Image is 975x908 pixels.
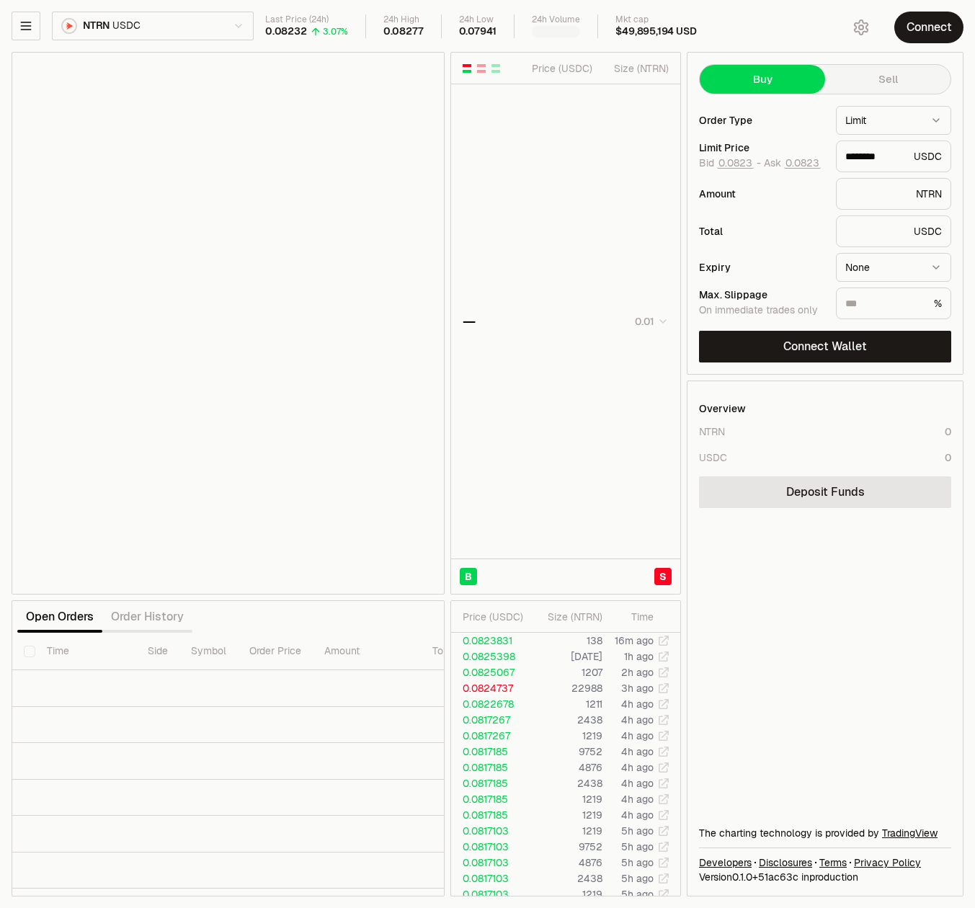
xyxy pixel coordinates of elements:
div: 24h High [383,14,424,25]
button: Order History [102,602,192,631]
time: 1h ago [624,650,654,663]
button: Limit [836,106,951,135]
div: 0.08232 [265,25,307,38]
span: NTRN [83,19,110,32]
time: 5h ago [621,872,654,885]
div: Max. Slippage [699,290,824,300]
a: Deposit Funds [699,476,951,508]
time: 5h ago [621,840,654,853]
div: 0 [945,424,951,439]
td: 4876 [530,760,603,775]
td: 0.0824737 [451,680,530,696]
td: 0.0822678 [451,696,530,712]
div: 0 [945,450,951,465]
td: 0.0817103 [451,871,530,886]
div: Total [699,226,824,236]
td: 1219 [530,728,603,744]
time: 5h ago [621,888,654,901]
div: Price ( USDC ) [463,610,530,624]
td: 0.0817185 [451,760,530,775]
button: Show Buy and Sell Orders [461,63,473,74]
td: 1219 [530,886,603,902]
div: Version 0.1.0 + in production [699,870,951,884]
button: 0.01 [631,313,669,330]
time: 4h ago [621,793,654,806]
td: 9752 [530,839,603,855]
button: None [836,253,951,282]
div: Size ( NTRN ) [605,61,669,76]
div: USDC [699,450,727,465]
a: Terms [819,855,847,870]
button: Show Buy Orders Only [490,63,502,74]
div: Expiry [699,262,824,272]
td: 2438 [530,712,603,728]
button: Open Orders [17,602,102,631]
td: 1219 [530,807,603,823]
span: S [659,569,667,584]
td: 2438 [530,871,603,886]
td: 0.0817103 [451,886,530,902]
span: Ask [764,157,821,170]
span: 51ac63cab18b9e1e2242c4fd16b072ad6180c1d7 [758,871,798,883]
td: 1207 [530,664,603,680]
th: Total [421,633,529,670]
div: USDC [836,215,951,247]
time: 4h ago [621,745,654,758]
div: — [463,311,476,331]
span: B [465,569,472,584]
button: 0.0823 [784,157,821,169]
div: $49,895,194 USD [615,25,696,38]
td: 0.0823831 [451,633,530,649]
button: Connect [894,12,963,43]
td: 1219 [530,823,603,839]
div: 24h Low [459,14,497,25]
th: Amount [313,633,421,670]
time: 4h ago [621,809,654,822]
a: Privacy Policy [854,855,921,870]
div: Time [615,610,654,624]
div: 3.07% [323,26,348,37]
td: 0.0817103 [451,855,530,871]
time: 4h ago [621,761,654,774]
td: 0.0817103 [451,823,530,839]
div: Size ( NTRN ) [542,610,602,624]
div: Last Price (24h) [265,14,348,25]
div: % [836,288,951,319]
time: 4h ago [621,777,654,790]
div: Amount [699,189,824,199]
td: 0.0825398 [451,649,530,664]
time: 4h ago [621,713,654,726]
button: Select all [24,646,35,657]
a: Disclosures [759,855,812,870]
td: 0.0825067 [451,664,530,680]
div: Limit Price [699,143,824,153]
div: Overview [699,401,746,416]
th: Order Price [238,633,313,670]
td: 0.0817185 [451,775,530,791]
td: 2438 [530,775,603,791]
time: 5h ago [621,824,654,837]
td: 138 [530,633,603,649]
th: Symbol [179,633,238,670]
div: USDC [836,141,951,172]
div: NTRN [699,424,725,439]
div: NTRN [836,178,951,210]
td: 0.0817267 [451,728,530,744]
span: Bid - [699,157,761,170]
img: NTRN Logo [63,19,76,32]
a: TradingView [882,827,938,840]
td: 4876 [530,855,603,871]
button: Connect Wallet [699,331,951,362]
time: 5h ago [621,856,654,869]
td: 22988 [530,680,603,696]
a: Developers [699,855,752,870]
td: 0.0817185 [451,744,530,760]
button: Sell [825,65,950,94]
div: On immediate trades only [699,304,824,317]
div: 24h Volume [532,14,580,25]
th: Time [35,633,136,670]
div: The charting technology is provided by [699,826,951,840]
div: Price ( USDC ) [528,61,592,76]
time: 4h ago [621,698,654,711]
span: USDC [112,19,140,32]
